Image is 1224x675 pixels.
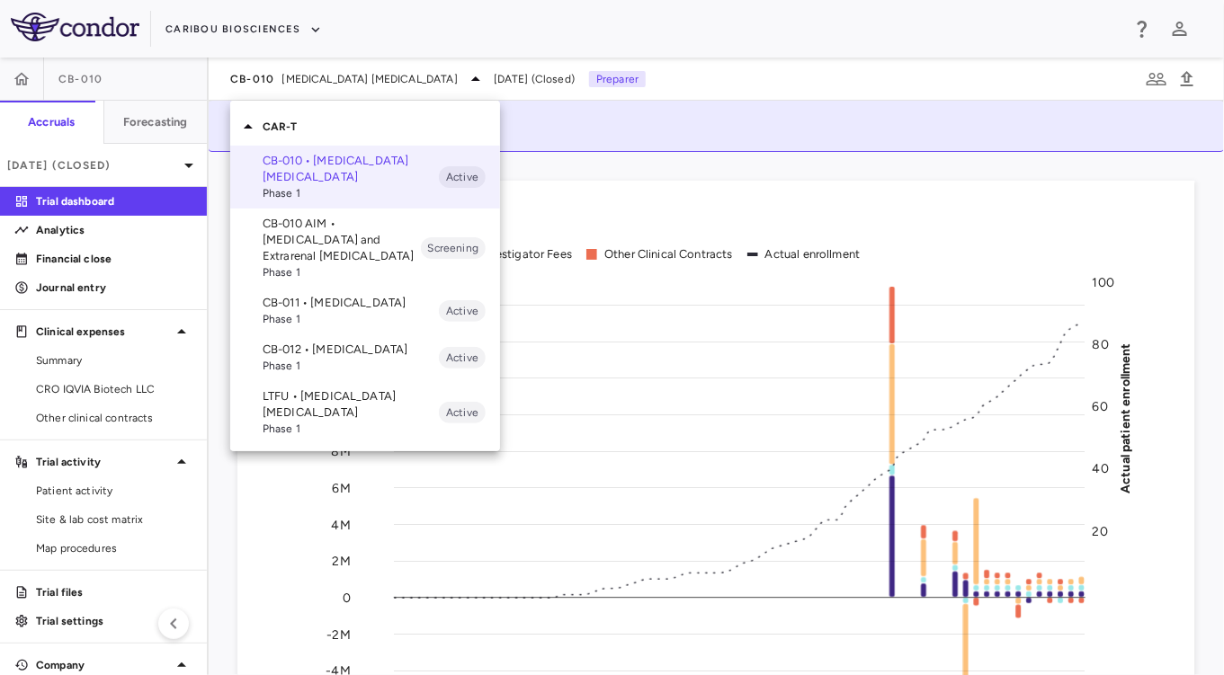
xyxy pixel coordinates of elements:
[439,350,486,366] span: Active
[263,119,500,135] p: CAR-T
[230,209,500,288] div: CB-010 AIM • [MEDICAL_DATA] and Extrarenal [MEDICAL_DATA]Phase 1Screening
[263,421,439,437] span: Phase 1
[439,169,486,185] span: Active
[263,216,421,264] p: CB-010 AIM • [MEDICAL_DATA] and Extrarenal [MEDICAL_DATA]
[263,153,439,185] p: CB-010 • [MEDICAL_DATA] [MEDICAL_DATA]
[230,381,500,444] div: LTFU • [MEDICAL_DATA] [MEDICAL_DATA]Phase 1Active
[230,108,500,146] div: CAR-T
[421,240,486,256] span: Screening
[263,388,439,421] p: LTFU • [MEDICAL_DATA] [MEDICAL_DATA]
[230,146,500,209] div: CB-010 • [MEDICAL_DATA] [MEDICAL_DATA]Phase 1Active
[263,311,439,327] span: Phase 1
[263,358,439,374] span: Phase 1
[263,295,439,311] p: CB-011 • [MEDICAL_DATA]
[230,334,500,381] div: CB-012 • [MEDICAL_DATA]Phase 1Active
[230,288,500,334] div: CB-011 • [MEDICAL_DATA]Phase 1Active
[263,185,439,201] span: Phase 1
[263,342,439,358] p: CB-012 • [MEDICAL_DATA]
[439,404,486,421] span: Active
[439,303,486,319] span: Active
[263,264,421,280] span: Phase 1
